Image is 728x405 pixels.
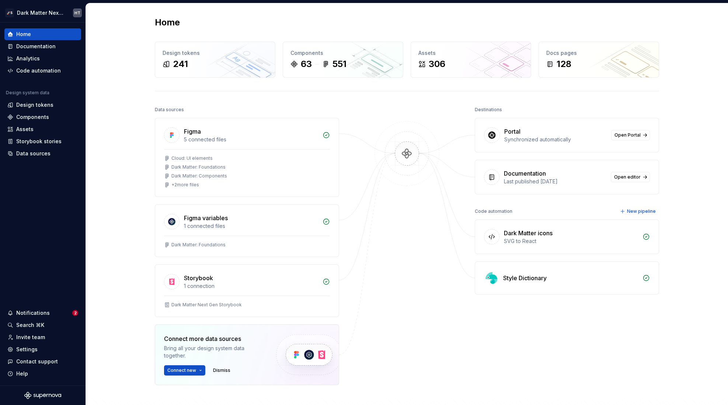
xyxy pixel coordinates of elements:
div: Contact support [16,358,58,365]
div: Synchronized automatically [504,136,607,143]
div: 551 [332,58,346,70]
button: Notifications2 [4,307,81,319]
button: 🚀SDark Matter Next GenHT [1,5,84,21]
svg: Supernova Logo [24,392,61,399]
div: Dark Matter icons [504,229,553,237]
a: Docs pages128 [539,42,659,78]
a: Storybook stories [4,135,81,147]
div: Storybook stories [16,138,62,145]
div: Design tokens [16,101,53,109]
a: Data sources [4,148,81,159]
div: Notifications [16,309,50,317]
div: Design tokens [163,49,268,57]
span: Dismiss [213,367,230,373]
button: Dismiss [210,365,234,376]
div: SVG to React [504,237,638,245]
button: Search ⌘K [4,319,81,331]
a: Invite team [4,331,81,343]
div: 63 [301,58,312,70]
div: Data sources [155,105,184,115]
span: 2 [72,310,78,316]
div: Search ⌘K [16,321,44,329]
a: Code automation [4,65,81,77]
div: Components [16,113,49,121]
div: Assets [16,126,34,133]
div: Dark Matter: Components [171,173,227,179]
a: Components63551 [283,42,403,78]
a: Design tokens [4,99,81,111]
div: Destinations [475,105,502,115]
div: Code automation [475,206,512,216]
div: 1 connection [184,282,318,290]
div: Docs pages [546,49,651,57]
a: Open Portal [611,130,650,140]
div: Design system data [6,90,49,96]
div: Figma variables [184,214,228,222]
a: Home [4,28,81,40]
button: New pipeline [618,206,659,216]
span: Connect new [167,367,196,373]
div: Analytics [16,55,40,62]
a: Storybook1 connectionDark Matter Next Gen Storybook [155,264,339,317]
div: Code automation [16,67,61,74]
div: Dark Matter: Foundations [171,242,226,248]
a: Settings [4,344,81,355]
div: Dark Matter Next Gen [17,9,64,17]
div: Figma [184,127,201,136]
span: Open Portal [614,132,641,138]
button: Help [4,368,81,380]
a: Documentation [4,40,81,52]
a: Components [4,111,81,123]
a: Open editor [611,172,650,182]
div: Portal [504,127,520,136]
a: Assets [4,123,81,135]
div: Help [16,370,28,377]
div: Invite team [16,334,45,341]
div: 🚀S [5,8,14,17]
span: Open editor [614,174,641,180]
div: Dark Matter: Foundations [171,164,226,170]
div: Data sources [16,150,50,157]
div: Last published [DATE] [504,178,606,185]
a: Assets306 [411,42,531,78]
div: Components [290,49,396,57]
div: Connect more data sources [164,334,264,343]
a: Figma variables1 connected filesDark Matter: Foundations [155,204,339,257]
div: 5 connected files [184,136,318,143]
span: New pipeline [627,208,656,214]
div: Assets [418,49,523,57]
div: HT [74,10,80,16]
button: Connect new [164,365,205,376]
h2: Home [155,17,180,28]
div: Documentation [504,169,546,178]
div: Settings [16,346,38,353]
div: + 2 more files [171,182,199,188]
div: 306 [429,58,445,70]
div: Documentation [16,43,56,50]
a: Analytics [4,53,81,64]
a: Figma5 connected filesCloud: UI elementsDark Matter: FoundationsDark Matter: Components+2more files [155,118,339,197]
div: 241 [173,58,188,70]
button: Contact support [4,356,81,367]
div: Storybook [184,274,213,282]
div: Bring all your design system data together. [164,345,264,359]
div: 128 [557,58,571,70]
div: Style Dictionary [503,274,547,282]
div: Cloud: UI elements [171,155,213,161]
div: Home [16,31,31,38]
a: Design tokens241 [155,42,275,78]
div: 1 connected files [184,222,318,230]
div: Dark Matter Next Gen Storybook [171,302,242,308]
